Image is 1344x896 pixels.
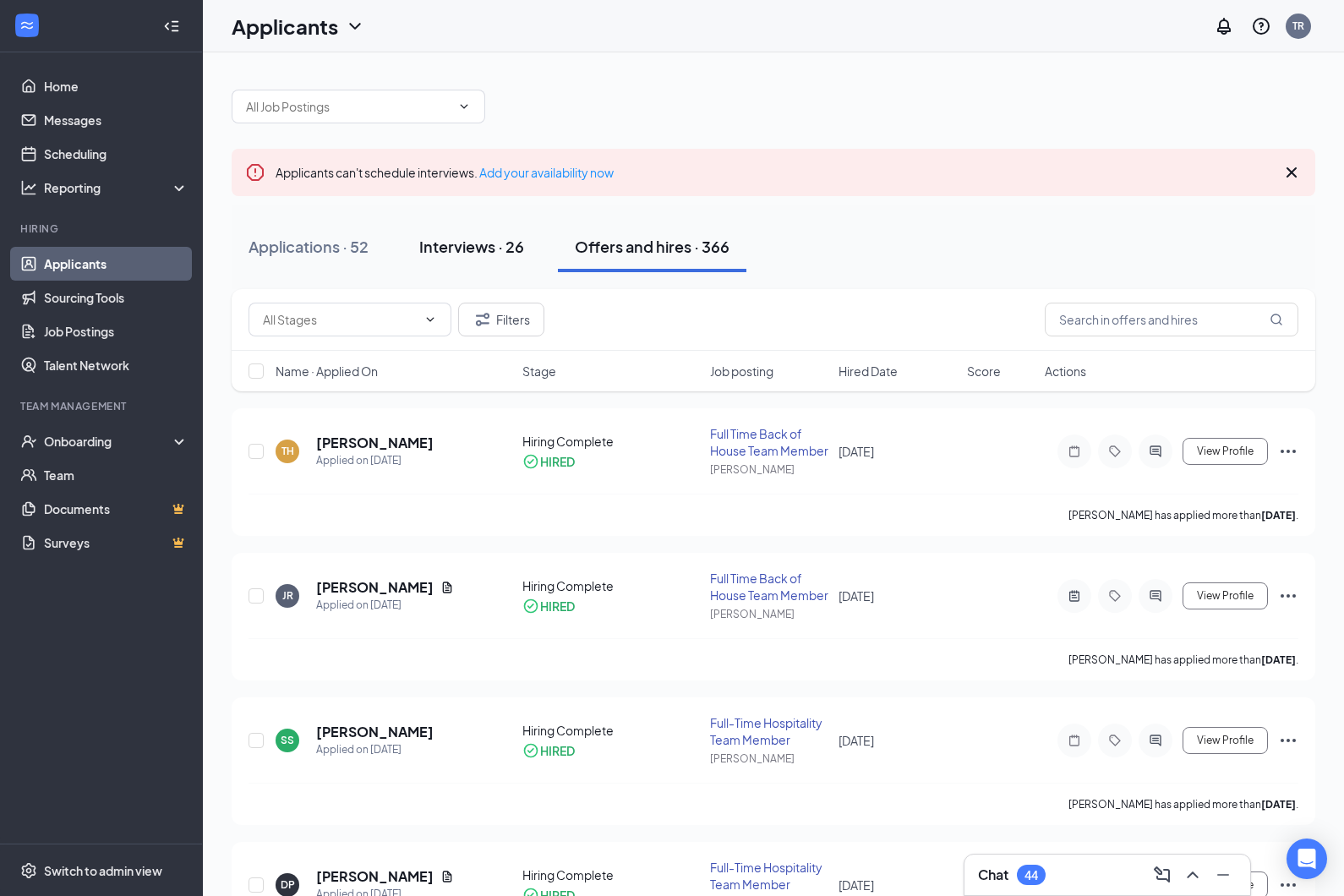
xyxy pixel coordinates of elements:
[44,492,188,526] a: DocumentsCrown
[232,12,338,41] h1: Applicants
[540,453,575,470] div: HIRED
[282,588,293,603] div: JR
[540,598,575,615] div: HIRED
[1292,19,1304,33] div: TR
[245,162,265,183] svg: Error
[1197,590,1254,602] span: View Profile
[20,179,37,196] svg: Analysis
[316,434,434,452] h5: [PERSON_NAME]
[44,137,188,171] a: Scheduling
[839,733,874,748] span: [DATE]
[1261,653,1296,666] b: [DATE]
[522,722,700,739] div: Hiring Complete
[522,577,700,594] div: Hiring Complete
[423,313,437,326] svg: ChevronDown
[1287,839,1327,879] div: Open Intercom Messenger
[1064,734,1084,747] svg: Note
[316,452,434,469] div: Applied on [DATE]
[44,526,188,560] a: SurveysCrown
[44,458,188,492] a: Team
[281,444,294,458] div: TH
[44,281,188,314] a: Sourcing Tools
[1145,589,1166,603] svg: ActiveChat
[249,236,369,257] div: Applications · 52
[710,363,773,380] span: Job posting
[839,588,874,604] span: [DATE]
[1045,363,1086,380] span: Actions
[419,236,524,257] div: Interviews · 26
[1145,445,1166,458] svg: ActiveChat
[522,433,700,450] div: Hiring Complete
[44,348,188,382] a: Talent Network
[1270,313,1283,326] svg: MagnifyingGlass
[710,607,828,621] div: [PERSON_NAME]
[479,165,614,180] a: Add your availability now
[710,570,828,604] div: Full Time Back of House Team Member
[1152,865,1172,885] svg: ComposeMessage
[1064,445,1084,458] svg: Note
[44,179,189,196] div: Reporting
[19,17,36,34] svg: WorkstreamLogo
[44,103,188,137] a: Messages
[20,433,37,450] svg: UserCheck
[1197,735,1254,746] span: View Profile
[1105,445,1125,458] svg: Tag
[1281,162,1302,183] svg: Cross
[263,310,417,329] input: All Stages
[1024,868,1038,882] div: 44
[458,303,544,336] button: Filter Filters
[44,433,174,450] div: Onboarding
[1183,438,1268,465] button: View Profile
[316,578,434,597] h5: [PERSON_NAME]
[839,877,874,893] span: [DATE]
[967,363,1001,380] span: Score
[710,751,828,766] div: [PERSON_NAME]
[316,741,434,758] div: Applied on [DATE]
[281,877,295,892] div: DP
[710,425,828,459] div: Full Time Back of House Team Member
[1261,509,1296,522] b: [DATE]
[163,18,180,35] svg: Collapse
[44,69,188,103] a: Home
[1278,875,1298,895] svg: Ellipses
[710,859,828,893] div: Full-Time Hospitality Team Member
[316,867,434,886] h5: [PERSON_NAME]
[1213,865,1233,885] svg: Minimize
[1179,861,1206,888] button: ChevronUp
[1068,508,1298,522] p: [PERSON_NAME] has applied more than .
[44,862,162,879] div: Switch to admin view
[276,165,614,180] span: Applicants can't schedule interviews.
[1105,734,1125,747] svg: Tag
[281,733,294,747] div: SS
[1278,586,1298,606] svg: Ellipses
[1197,445,1254,457] span: View Profile
[316,723,434,741] h5: [PERSON_NAME]
[20,399,185,413] div: Team Management
[1214,16,1234,36] svg: Notifications
[1068,653,1298,667] p: [PERSON_NAME] has applied more than .
[1149,861,1176,888] button: ComposeMessage
[1261,798,1296,811] b: [DATE]
[276,363,378,380] span: Name · Applied On
[1183,727,1268,754] button: View Profile
[1105,589,1125,603] svg: Tag
[1183,582,1268,609] button: View Profile
[522,598,539,615] svg: CheckmarkCircle
[1145,734,1166,747] svg: ActiveChat
[1183,865,1203,885] svg: ChevronUp
[575,236,729,257] div: Offers and hires · 366
[839,444,874,459] span: [DATE]
[246,97,451,116] input: All Job Postings
[1278,730,1298,751] svg: Ellipses
[710,714,828,748] div: Full-Time Hospitality Team Member
[44,314,188,348] a: Job Postings
[1064,589,1084,603] svg: ActiveNote
[20,862,37,879] svg: Settings
[1278,441,1298,462] svg: Ellipses
[522,866,700,883] div: Hiring Complete
[522,453,539,470] svg: CheckmarkCircle
[44,247,188,281] a: Applicants
[345,16,365,36] svg: ChevronDown
[978,866,1008,884] h3: Chat
[710,462,828,477] div: [PERSON_NAME]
